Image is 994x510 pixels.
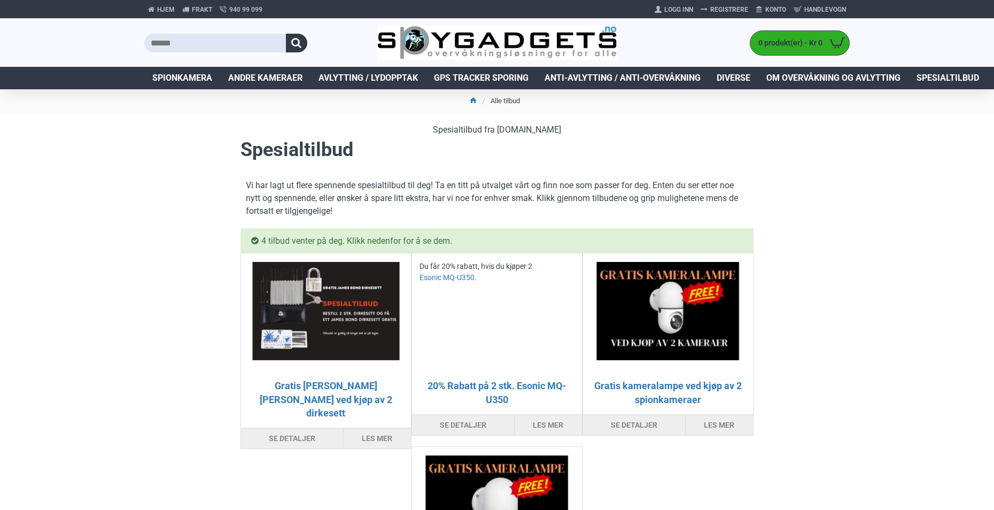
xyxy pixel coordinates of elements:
[717,72,750,84] span: Diverse
[758,67,908,89] a: Om overvåkning og avlytting
[434,72,529,84] span: GPS Tracker Sporing
[709,67,758,89] a: Diverse
[752,1,790,18] a: Konto
[240,228,754,253] div: 4 tilbud venter på deg. Klikk nedenfor for å se dem.
[240,174,754,223] p: Vi har lagt ut flere spennende spesialtilbud til deg! Ta en titt på utvalget vårt og finn noe som...
[545,72,701,84] span: Anti-avlytting / Anti-overvåkning
[252,379,400,420] a: Gratis [PERSON_NAME] [PERSON_NAME] ved kjøp av 2 dirkesett
[908,67,987,89] a: Spesialtilbud
[685,415,753,435] a: Les mer
[423,379,571,406] a: 20% Rabatt på 2 stk. Esonic MQ-U350
[750,37,825,49] span: 0 produkt(er) - Kr 0
[250,262,402,360] img: Gratis James Bond Dirkesett ved kjøp av 2 dirkesett
[790,1,850,18] a: Handlevogn
[664,5,693,14] span: Logg Inn
[144,67,220,89] a: Spionkamera
[433,123,561,136] span: Spesialtilbud fra [DOMAIN_NAME]
[710,5,748,14] span: Registrere
[228,72,302,84] span: Andre kameraer
[220,67,310,89] a: Andre kameraer
[594,379,742,406] a: Gratis kameralampe ved kjøp av 2 spionkameraer
[377,26,617,60] img: SpyGadgets.no
[310,67,426,89] a: Avlytting / Lydopptak
[651,1,697,18] a: Logg Inn
[697,1,752,18] a: Registrere
[319,72,418,84] span: Avlytting / Lydopptak
[152,72,212,84] span: Spionkamera
[766,72,900,84] span: Om overvåkning og avlytting
[240,136,754,163] h1: Spesialtilbud
[804,5,846,14] span: Handlevogn
[592,262,744,360] img: Gratis kameralampe ved kjøp av 2 spionkameraer
[343,428,411,449] a: Les mer
[583,415,685,435] button: Se detaljer
[412,415,514,435] button: Se detaljer
[157,5,175,14] span: Hjem
[420,272,475,283] a: Esonic MQ-U350
[514,415,582,435] a: Les mer
[750,31,849,55] a: 0 produkt(er) - Kr 0
[229,5,262,14] span: 940 99 099
[537,67,709,89] a: Anti-avlytting / Anti-overvåkning
[420,261,574,283] div: Du får 20% rabatt, hvis du kjøper 2 .
[917,72,979,84] span: Spesialtilbud
[765,5,786,14] span: Konto
[192,5,212,14] span: Frakt
[241,428,343,449] button: Se detaljer
[426,67,537,89] a: GPS Tracker Sporing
